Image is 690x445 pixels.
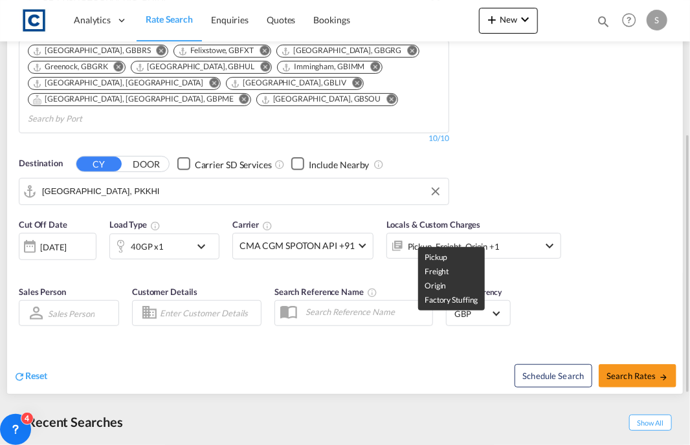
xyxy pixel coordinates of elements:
div: 40GP x1 [131,237,164,255]
span: Customer Details [132,287,197,297]
div: 10/10 [428,133,449,144]
div: 40GP x1icon-chevron-down [109,233,219,259]
div: Press delete to remove this chip. [261,94,384,105]
div: S [647,10,667,30]
span: Enquiries [211,14,249,25]
div: Carrier SD Services [195,158,272,171]
md-icon: icon-information-outline [150,221,161,231]
div: Felixstowe, GBFXT [178,45,254,56]
button: Remove [362,61,382,74]
div: Grangemouth, GBGRG [281,45,402,56]
md-icon: icon-refresh [14,371,25,382]
md-checkbox: Checkbox No Ink [291,157,370,171]
button: Remove [251,45,271,58]
md-icon: icon-magnify [596,14,610,28]
div: Portsmouth, HAM, GBPME [32,94,234,105]
md-datepicker: Select [19,259,28,276]
div: Help [618,9,647,32]
md-input-container: Karachi, PKKHI [19,179,449,204]
span: Analytics [74,14,111,27]
span: Pickup Freight Origin Factory Stuffing [425,252,478,305]
div: Press delete to remove this chip. [282,61,367,72]
button: Remove [106,61,125,74]
div: Greenock, GBGRK [32,61,108,72]
div: London Gateway Port, GBLGP [32,78,203,89]
img: 1fdb9190129311efbfaf67cbb4249bed.jpeg [19,6,49,35]
span: Carrier [232,219,273,230]
button: Clear Input [426,182,445,201]
div: [DATE] [19,233,96,260]
span: Destination [19,157,63,170]
span: Load Type [109,219,161,230]
button: Remove [148,45,168,58]
span: Rate Search [146,14,193,25]
md-icon: icon-arrow-right [660,373,669,382]
span: Locals & Custom Charges [386,219,481,230]
md-chips-wrap: Chips container. Use arrow keys to select chips. [26,41,442,129]
button: Note: By default Schedule search will only considerorigin ports, destination ports and cut off da... [515,364,592,387]
span: GBP [454,308,491,320]
span: Sales Person [19,287,66,297]
input: Search by Port [42,182,442,201]
div: [DATE] [40,241,67,253]
div: Bristol, GBBRS [32,45,151,56]
md-icon: icon-plus 400-fg [484,12,500,27]
div: Include Nearby [309,158,370,171]
md-icon: icon-chevron-down [517,12,533,27]
div: Press delete to remove this chip. [281,45,405,56]
button: Remove [201,78,220,91]
div: Press delete to remove this chip. [32,78,206,89]
md-select: Select Currency: £ GBPUnited Kingdom Pound [453,304,504,323]
button: CY [76,157,122,171]
span: Search Rates [607,371,669,381]
button: Remove [399,45,419,58]
div: Press delete to remove this chip. [178,45,256,56]
button: Remove [231,94,250,107]
button: icon-plus 400-fgNewicon-chevron-down [479,8,538,34]
md-icon: Unchecked: Ignores neighbouring ports when fetching rates.Checked : Includes neighbouring ports w... [373,159,384,169]
input: Chips input. [28,109,151,129]
span: Help [618,9,640,31]
button: Search Ratesicon-arrow-right [599,364,676,387]
div: Press delete to remove this chip. [32,61,111,72]
md-icon: The selected Trucker/Carrierwill be displayed in the rate results If the rates are from another f... [262,221,273,231]
md-select: Sales Person [47,304,96,323]
div: Press delete to remove this chip. [32,94,236,105]
button: Remove [344,78,363,91]
div: Pickup Freight Origin Factory Stuffingicon-chevron-down [386,233,561,259]
div: icon-magnify [596,14,610,34]
span: Show All [629,415,672,431]
span: New [484,14,533,25]
div: Recent Searches [6,407,128,437]
div: Southampton, GBSOU [261,94,381,105]
div: Press delete to remove this chip. [135,61,258,72]
div: icon-refreshReset [14,369,47,384]
button: Remove [252,61,271,74]
button: Remove [378,94,397,107]
div: Press delete to remove this chip. [230,78,349,89]
span: Search Currency [446,287,502,297]
div: Pickup Freight Origin Factory Stuffing [408,237,500,255]
span: Quotes [267,14,295,25]
div: Liverpool, GBLIV [230,78,346,89]
div: Immingham, GBIMM [282,61,364,72]
span: CMA CGM SPOTON API +91 [239,239,355,252]
button: DOOR [124,157,169,171]
span: Cut Off Date [19,219,67,230]
md-icon: Your search will be saved by the below given name [367,287,377,298]
div: Press delete to remove this chip. [32,45,153,56]
div: Hull, GBHUL [135,61,255,72]
span: Bookings [314,14,350,25]
md-icon: icon-chevron-down [194,239,216,254]
input: Search Reference Name [299,302,432,321]
md-checkbox: Checkbox No Ink [177,157,272,171]
span: Search Reference Name [274,287,377,297]
input: Enter Customer Details [160,303,257,323]
md-icon: icon-chevron-down [542,238,557,254]
span: Reset [25,370,47,381]
md-icon: Unchecked: Search for CY (Container Yard) services for all selected carriers.Checked : Search for... [274,159,285,169]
